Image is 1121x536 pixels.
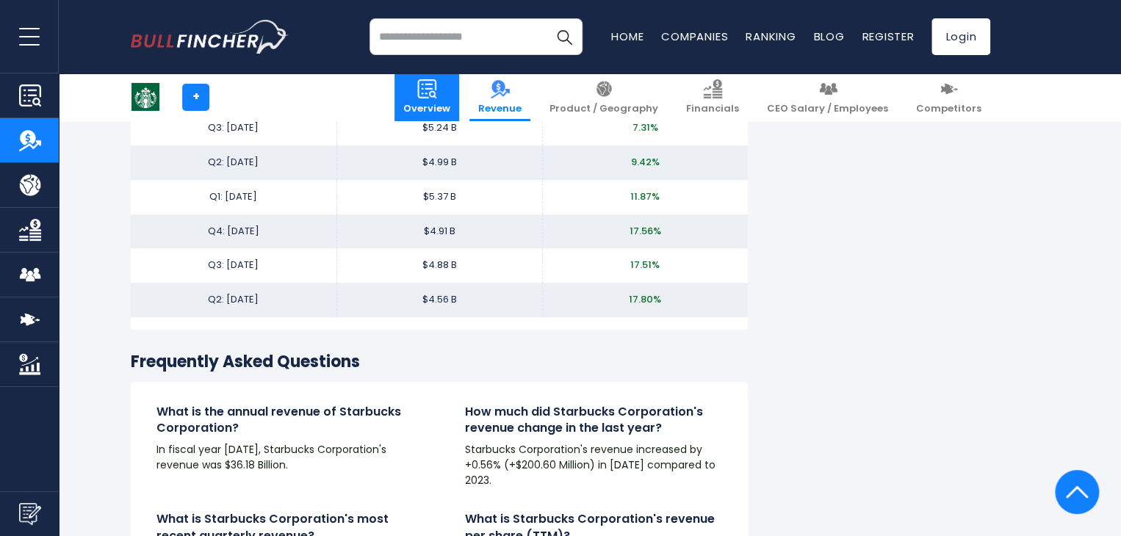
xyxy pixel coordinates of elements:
span: 7.31% [632,120,658,134]
a: Revenue [469,73,530,121]
span: Competitors [916,103,981,115]
td: Q3: [DATE] [131,248,336,283]
td: Q3: [DATE] [131,111,336,145]
span: Overview [403,103,450,115]
h4: How much did Starbucks Corporation's revenue change in the last year? [465,404,722,437]
span: Revenue [478,103,522,115]
a: Login [931,18,990,55]
span: Financials [686,103,739,115]
span: 11.87% [630,189,660,203]
a: Product / Geography [541,73,667,121]
a: Financials [677,73,748,121]
td: $5.37 B [336,180,542,214]
td: Q1: [DATE] [131,180,336,214]
td: Q2: [DATE] [131,283,336,317]
td: $4.91 B [336,214,542,249]
td: Q2: [DATE] [131,145,336,180]
p: In fiscal year [DATE], Starbucks Corporation's revenue was $36.18 Billion. [156,442,414,473]
span: Product / Geography [549,103,658,115]
a: Overview [394,73,459,121]
img: bullfincher logo [131,20,289,54]
span: 17.56% [630,224,661,238]
td: $4.56 B [336,283,542,317]
a: Blog [813,29,844,44]
a: CEO Salary / Employees [758,73,897,121]
a: Home [611,29,644,44]
td: $5.24 B [336,111,542,145]
span: 17.80% [629,292,661,306]
a: Companies [661,29,728,44]
span: 9.42% [631,155,660,169]
a: Ranking [746,29,796,44]
td: $4.88 B [336,248,542,283]
a: + [182,84,209,111]
button: Search [546,18,583,55]
a: Register [862,29,914,44]
a: Go to homepage [131,20,289,54]
td: $4.99 B [336,145,542,180]
p: Starbucks Corporation's revenue increased by +0.56% (+$200.60 Million) in [DATE] compared to 2023. [465,442,722,488]
a: Competitors [907,73,990,121]
span: 17.51% [630,258,660,272]
span: CEO Salary / Employees [767,103,888,115]
img: SBUX logo [131,83,159,111]
h4: What is the annual revenue of Starbucks Corporation? [156,404,414,437]
td: Q4: [DATE] [131,214,336,249]
h3: Frequently Asked Questions [131,352,748,373]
